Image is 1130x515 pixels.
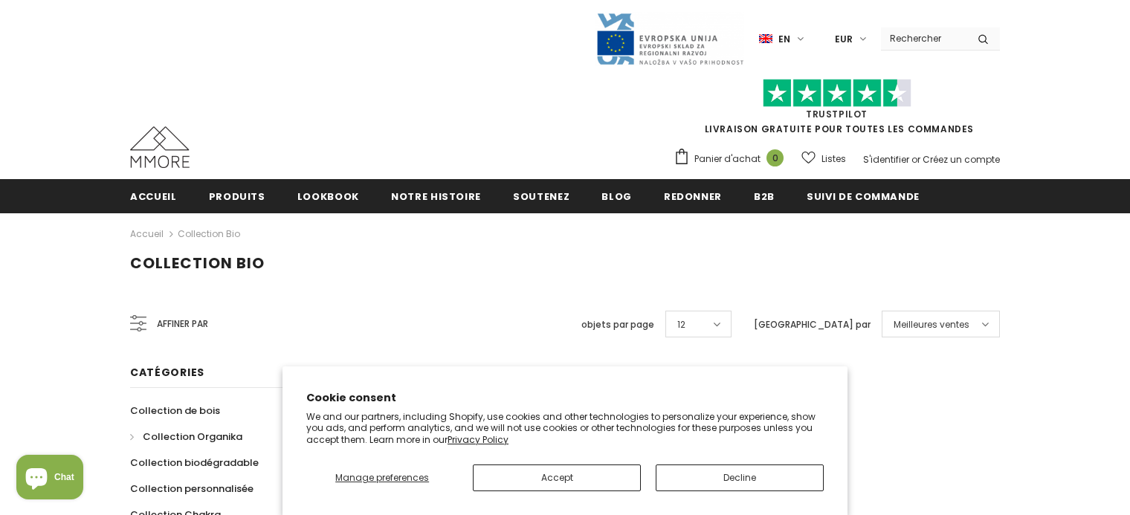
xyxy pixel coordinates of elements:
span: Panier d'achat [694,152,761,166]
span: 0 [766,149,784,166]
inbox-online-store-chat: Shopify online store chat [12,455,88,503]
button: Accept [473,464,641,491]
span: Notre histoire [391,190,481,204]
span: Suivi de commande [807,190,920,204]
span: B2B [754,190,775,204]
span: Lookbook [297,190,359,204]
a: Listes [801,146,846,172]
a: Collection de bois [130,398,220,424]
span: EUR [835,32,853,47]
span: Collection personnalisée [130,482,254,496]
a: Javni Razpis [595,32,744,45]
span: Redonner [664,190,722,204]
h2: Cookie consent [306,390,824,406]
span: Collection biodégradable [130,456,259,470]
span: or [911,153,920,166]
span: Collection Bio [130,253,265,273]
a: TrustPilot [806,108,868,120]
a: Collection Organika [130,424,242,450]
a: Collection personnalisée [130,476,254,502]
p: We and our partners, including Shopify, use cookies and other technologies to personalize your ex... [306,411,824,446]
a: Collection biodégradable [130,450,259,476]
a: B2B [754,179,775,213]
a: soutenez [513,179,569,213]
a: Panier d'achat 0 [674,148,791,170]
img: Javni Razpis [595,12,744,66]
button: Decline [656,464,824,491]
a: Privacy Policy [448,433,508,446]
a: Notre histoire [391,179,481,213]
span: Catégories [130,365,204,380]
img: i-lang-1.png [759,33,772,45]
span: Meilleures ventes [894,317,969,332]
label: objets par page [581,317,654,332]
a: Produits [209,179,265,213]
a: Collection Bio [178,227,240,240]
span: soutenez [513,190,569,204]
a: Lookbook [297,179,359,213]
label: [GEOGRAPHIC_DATA] par [754,317,871,332]
span: Blog [601,190,632,204]
a: Redonner [664,179,722,213]
img: Cas MMORE [130,126,190,168]
span: Collection de bois [130,404,220,418]
input: Search Site [881,27,966,49]
a: Accueil [130,225,164,243]
span: LIVRAISON GRATUITE POUR TOUTES LES COMMANDES [674,85,1000,135]
a: S'identifier [863,153,909,166]
span: Produits [209,190,265,204]
a: Créez un compte [923,153,1000,166]
a: Suivi de commande [807,179,920,213]
span: en [778,32,790,47]
span: 12 [677,317,685,332]
img: Faites confiance aux étoiles pilotes [763,79,911,108]
span: Manage preferences [335,471,429,484]
button: Manage preferences [306,464,458,491]
span: Affiner par [157,316,208,332]
a: Blog [601,179,632,213]
span: Accueil [130,190,177,204]
a: Accueil [130,179,177,213]
span: Listes [821,152,846,166]
span: Collection Organika [143,430,242,444]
